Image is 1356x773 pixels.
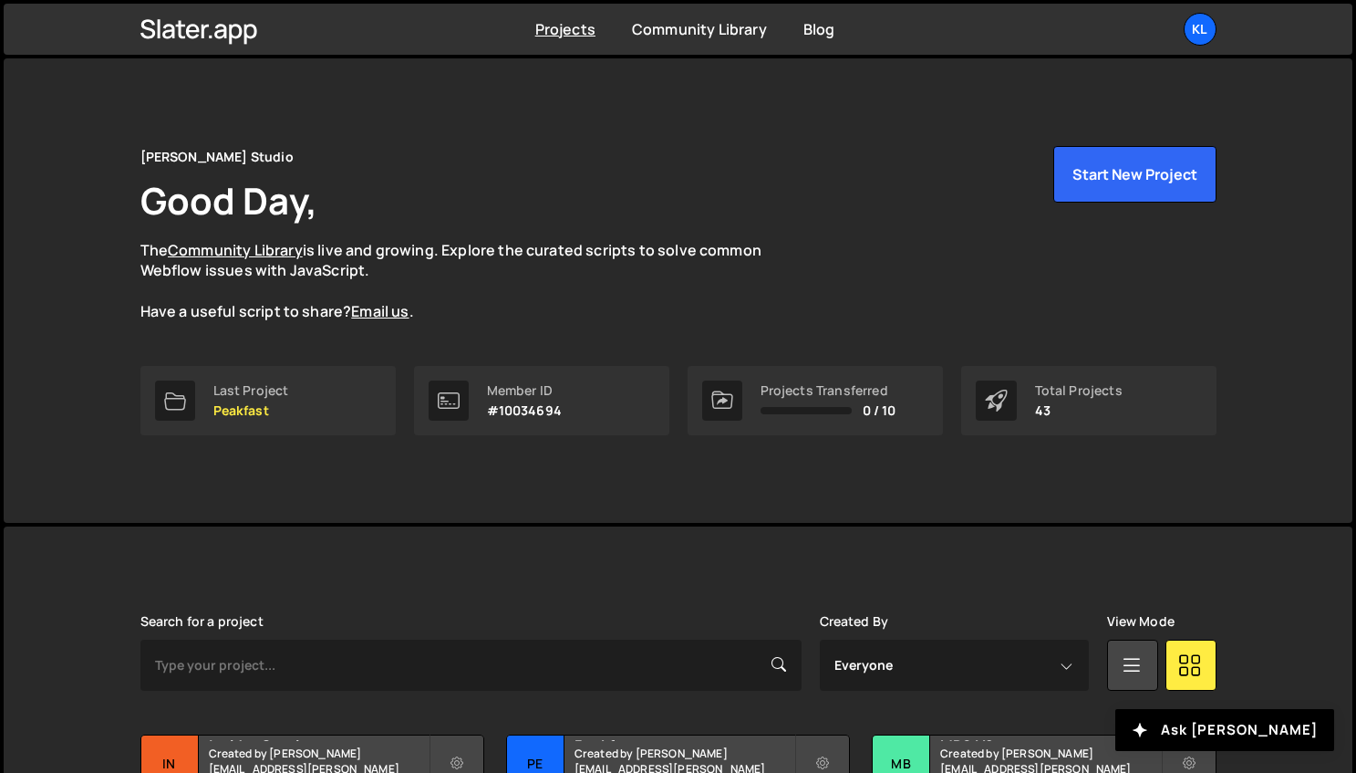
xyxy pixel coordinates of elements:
div: [PERSON_NAME] Studio [140,146,294,168]
a: Community Library [168,240,303,260]
a: Blog [803,19,835,39]
button: Start New Project [1053,146,1216,203]
a: Last Project Peakfast [140,366,396,435]
label: View Mode [1107,614,1175,629]
div: Total Projects [1035,383,1123,398]
h2: MBS V2 [940,736,1160,741]
div: Member ID [487,383,562,398]
div: Last Project [213,383,289,398]
p: The is live and growing. Explore the curated scripts to solve common Webflow issues with JavaScri... [140,240,797,322]
h2: Peakfast [574,736,794,741]
p: #10034694 [487,403,562,418]
input: Type your project... [140,640,802,691]
span: 0 / 10 [863,403,896,418]
label: Created By [820,614,889,629]
a: Kl [1184,13,1216,46]
p: Peakfast [213,403,289,418]
a: Projects [535,19,595,39]
button: Ask [PERSON_NAME] [1115,709,1334,751]
label: Search for a project [140,614,264,629]
h1: Good Day, [140,175,317,225]
p: 43 [1035,403,1123,418]
a: Email us [351,301,409,321]
h2: Insider Gestion [209,736,429,741]
a: Community Library [632,19,767,39]
div: Projects Transferred [761,383,896,398]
